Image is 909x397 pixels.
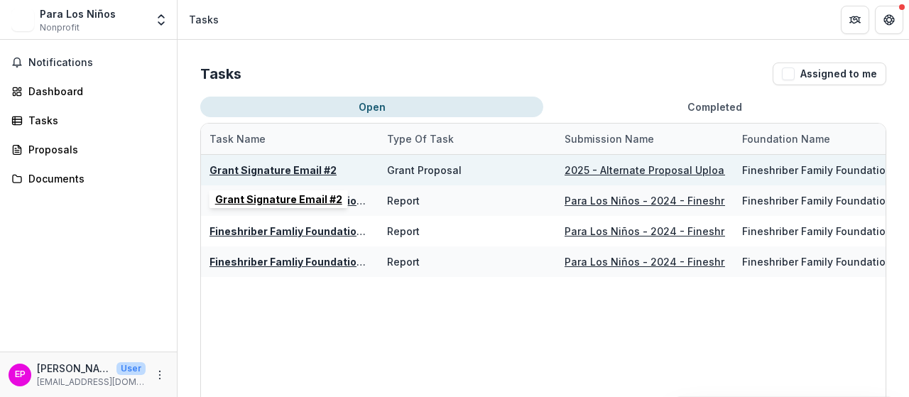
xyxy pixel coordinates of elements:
[379,131,462,146] div: Type of Task
[379,124,556,154] div: Type of Task
[209,195,464,207] a: Fineshriber Famliy Foundation Final Report Upload
[6,167,171,190] a: Documents
[40,21,80,34] span: Nonprofit
[151,366,168,384] button: More
[200,97,543,117] button: Open
[183,9,224,30] nav: breadcrumb
[543,97,886,117] button: Completed
[209,225,464,237] a: Fineshriber Famliy Foundation Final Report Upload
[742,163,892,178] div: Fineshriber Family Foundation
[37,376,146,388] p: [EMAIL_ADDRESS][DOMAIN_NAME]
[556,124,734,154] div: Submission Name
[742,193,892,208] div: Fineshriber Family Foundation
[201,131,274,146] div: Task Name
[565,164,731,176] a: 2025 - Alternate Proposal Upload
[875,6,903,34] button: Get Help
[556,131,663,146] div: Submission Name
[773,62,886,85] button: Assigned to me
[387,163,462,178] div: Grant Proposal
[209,164,337,176] a: Grant Signature Email #2
[209,256,464,268] a: Fineshriber Famliy Foundation Final Report Upload
[6,51,171,74] button: Notifications
[734,131,839,146] div: Foundation Name
[387,224,420,239] div: Report
[189,12,219,27] div: Tasks
[28,171,160,186] div: Documents
[841,6,869,34] button: Partners
[6,109,171,132] a: Tasks
[28,142,160,157] div: Proposals
[40,6,116,21] div: Para Los Niños
[6,80,171,103] a: Dashboard
[28,84,160,99] div: Dashboard
[201,124,379,154] div: Task Name
[28,113,160,128] div: Tasks
[387,254,420,269] div: Report
[387,193,420,208] div: Report
[151,6,171,34] button: Open entity switcher
[200,65,241,82] h2: Tasks
[6,138,171,161] a: Proposals
[37,361,111,376] p: [PERSON_NAME]
[28,57,165,69] span: Notifications
[742,254,892,269] div: Fineshriber Family Foundation
[116,362,146,375] p: User
[11,9,34,31] img: Para Los Niños
[15,370,26,379] div: Elizabeth Pierce
[742,224,892,239] div: Fineshriber Family Foundation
